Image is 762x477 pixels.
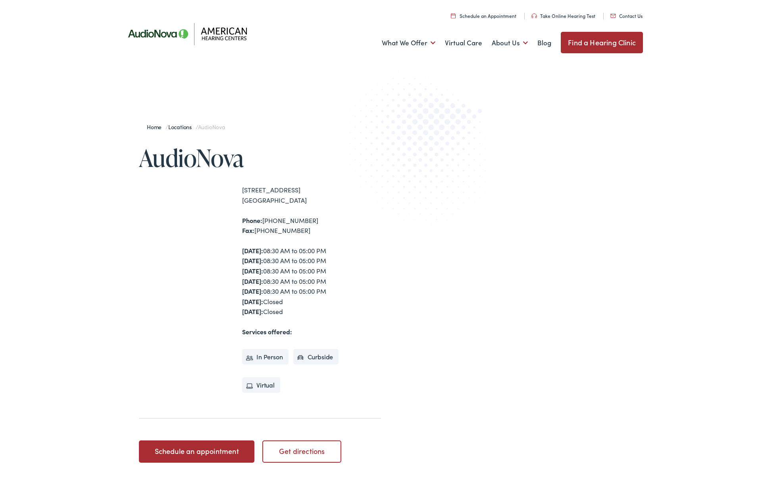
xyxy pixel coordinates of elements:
li: Virtual [242,377,280,393]
li: Curbside [293,349,339,365]
li: In Person [242,349,289,365]
strong: [DATE]: [242,277,263,285]
a: Schedule an Appointment [451,12,516,19]
div: 08:30 AM to 05:00 PM 08:30 AM to 05:00 PM 08:30 AM to 05:00 PM 08:30 AM to 05:00 PM 08:30 AM to 0... [242,246,381,317]
a: Contact Us [610,12,643,19]
a: Get directions [262,440,341,463]
strong: Fax: [242,226,254,235]
strong: [DATE]: [242,297,263,306]
strong: Services offered: [242,327,292,336]
div: [STREET_ADDRESS] [GEOGRAPHIC_DATA] [242,185,381,205]
a: Find a Hearing Clinic [561,32,643,53]
a: Take Online Hearing Test [531,12,595,19]
a: What We Offer [382,28,435,58]
strong: [DATE]: [242,266,263,275]
strong: [DATE]: [242,256,263,265]
a: Home [147,123,165,131]
strong: [DATE]: [242,246,263,255]
span: / / [147,123,225,131]
div: [PHONE_NUMBER] [PHONE_NUMBER] [242,215,381,236]
h1: AudioNova [139,145,381,171]
a: Blog [537,28,551,58]
span: AudioNova [198,123,225,131]
a: About Us [492,28,528,58]
a: Schedule an appointment [139,440,254,463]
strong: Phone: [242,216,262,225]
strong: [DATE]: [242,307,263,316]
a: Virtual Care [445,28,482,58]
img: utility icon [451,13,456,18]
img: utility icon [610,14,616,18]
img: utility icon [531,14,537,18]
a: Locations [168,123,196,131]
strong: [DATE]: [242,287,263,295]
